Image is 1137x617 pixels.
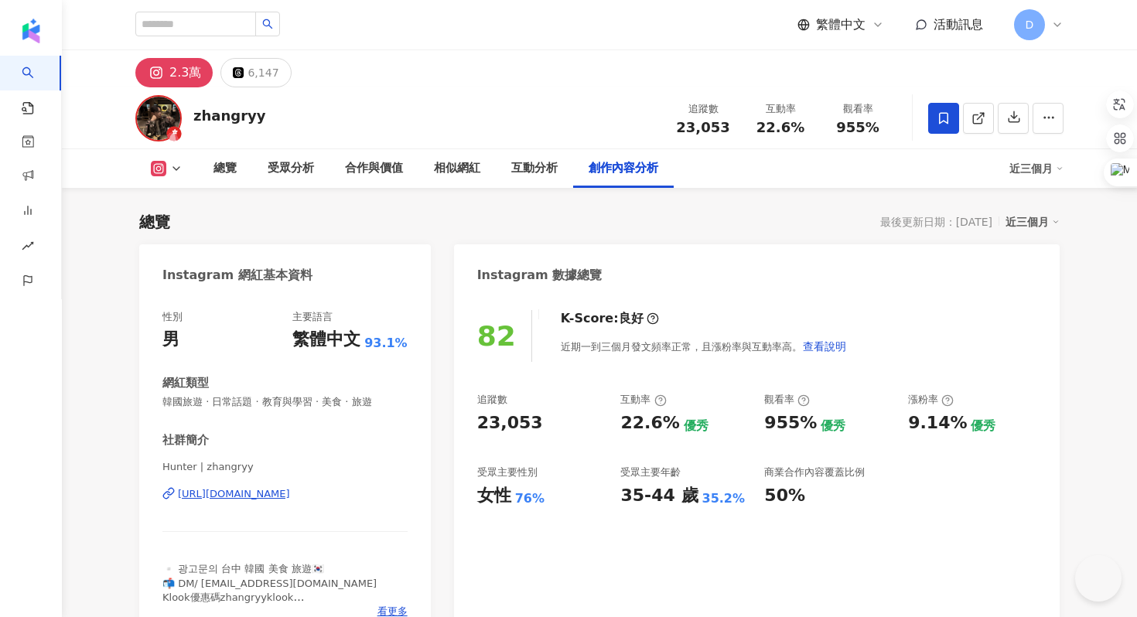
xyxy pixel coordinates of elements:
div: 優秀 [684,418,708,435]
button: 2.3萬 [135,58,213,87]
div: 觀看率 [764,393,810,407]
div: 優秀 [971,418,995,435]
div: 優秀 [821,418,845,435]
div: 近三個月 [1006,212,1060,232]
div: 互動率 [751,101,810,117]
div: 6,147 [248,62,278,84]
div: 總覽 [139,211,170,233]
span: 韓國旅遊 · 日常話題 · 教育與學習 · 美食 · 旅遊 [162,395,408,409]
div: 近期一到三個月發文頻率正常，且漲粉率與互動率高。 [561,331,847,362]
div: 良好 [619,310,644,327]
div: 商業合作內容覆蓋比例 [764,465,865,479]
div: 追蹤數 [477,393,507,407]
div: 追蹤數 [674,101,732,117]
span: 查看說明 [803,340,846,353]
div: 受眾分析 [268,159,314,178]
span: 繁體中文 [816,16,866,33]
div: 最後更新日期：[DATE] [880,216,992,228]
span: ▫️ 광고문의 台中 韓國 美食 旅遊🇰🇷 📬 DM/ [EMAIL_ADDRESS][DOMAIN_NAME] Klook優惠碼zhangryyklook 威訊網卡：Hunter512 [162,563,377,617]
div: 23,053 [477,411,543,435]
div: K-Score : [561,310,659,327]
a: [URL][DOMAIN_NAME] [162,487,408,501]
div: 創作內容分析 [589,159,658,178]
button: 6,147 [220,58,291,87]
div: 總覽 [213,159,237,178]
div: Instagram 網紅基本資料 [162,267,312,284]
div: 76% [515,490,545,507]
div: 35-44 歲 [620,484,698,508]
div: 互動率 [620,393,666,407]
button: 查看說明 [802,331,847,362]
div: 2.3萬 [169,62,201,84]
div: 女性 [477,484,511,508]
div: 受眾主要性別 [477,465,538,479]
div: 主要語言 [292,310,333,324]
span: 955% [836,120,879,135]
img: KOL Avatar [135,95,182,141]
span: 22.6% [756,120,804,135]
span: Hunter | zhangryy [162,460,408,474]
div: Instagram 數據總覽 [477,267,603,284]
div: 相似網紅 [434,159,480,178]
iframe: Help Scout Beacon - Open [1075,555,1122,602]
span: 93.1% [364,335,408,352]
span: search [262,19,273,29]
div: 男 [162,328,179,352]
div: 網紅類型 [162,375,209,391]
div: 50% [764,484,805,508]
span: 活動訊息 [934,17,983,32]
div: 近三個月 [1009,156,1064,181]
div: 社群簡介 [162,432,209,448]
div: 性別 [162,310,183,324]
div: [URL][DOMAIN_NAME] [178,487,290,501]
div: 觀看率 [828,101,887,117]
span: rise [22,230,34,265]
div: 合作與價值 [345,159,403,178]
span: 23,053 [676,119,729,135]
div: 22.6% [620,411,679,435]
div: 35.2% [702,490,746,507]
div: 受眾主要年齡 [620,465,681,479]
div: 互動分析 [511,159,558,178]
span: D [1026,16,1034,33]
div: 繁體中文 [292,328,360,352]
div: 9.14% [908,411,967,435]
div: zhangryy [193,106,265,125]
div: 82 [477,320,516,352]
a: search [22,56,53,116]
div: 漲粉率 [908,393,954,407]
img: logo icon [19,19,43,43]
div: 955% [764,411,817,435]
